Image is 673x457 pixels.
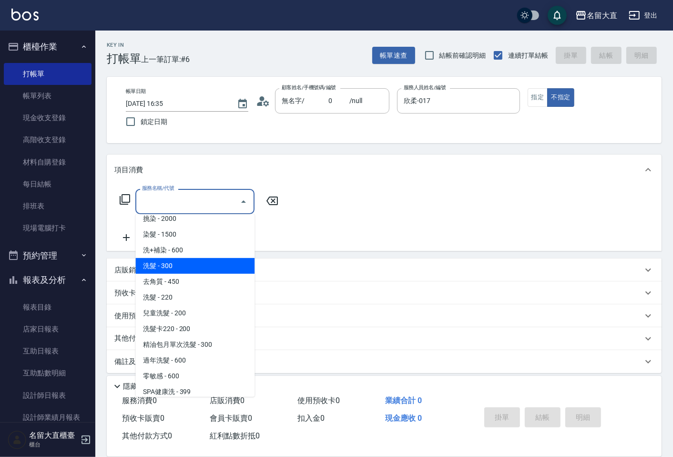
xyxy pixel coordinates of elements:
[528,88,548,107] button: 指定
[135,211,255,227] span: 挑染 - 2000
[107,259,662,281] div: 店販銷售
[8,430,27,449] img: Person
[135,274,255,290] span: 去角質 - 450
[141,53,190,65] span: 上一筆訂單:#6
[4,296,92,318] a: 報表目錄
[114,333,202,344] p: 其他付款方式
[122,414,164,423] span: 預收卡販賣 0
[4,340,92,362] a: 互助日報表
[385,396,422,405] span: 業績合計 0
[571,6,621,25] button: 名留大直
[135,337,255,353] span: 精油包月單次洗髮 - 300
[4,129,92,151] a: 高階收支登錄
[126,96,227,112] input: YYYY/MM/DD hh:mm
[107,42,141,48] h2: Key In
[114,265,143,275] p: 店販銷售
[107,327,662,350] div: 其他付款方式入金可用餘額: 0
[4,318,92,340] a: 店家日報表
[404,84,446,91] label: 服務人員姓名/編號
[126,88,146,95] label: 帳單日期
[4,173,92,195] a: 每日結帳
[114,311,150,321] p: 使用預收卡
[4,85,92,107] a: 帳單列表
[135,227,255,242] span: 染髮 - 1500
[135,321,255,337] span: 洗髮卡220 - 200
[107,52,141,65] h3: 打帳單
[547,88,574,107] button: 不指定
[4,107,92,129] a: 現金收支登錄
[210,396,245,405] span: 店販消費 0
[135,258,255,274] span: 洗髮 - 300
[282,84,336,91] label: 顧客姓名/手機號碼/編號
[385,414,422,423] span: 現金應收 0
[135,305,255,321] span: 兒童洗髮 - 200
[114,165,143,175] p: 項目消費
[135,353,255,368] span: 過年洗髮 - 600
[439,51,486,61] span: 結帳前確認明細
[141,117,167,127] span: 鎖定日期
[4,217,92,239] a: 現場電腦打卡
[107,281,662,304] div: 預收卡販賣
[29,431,78,440] h5: 名留大直櫃臺
[107,304,662,327] div: 使用預收卡
[114,288,150,298] p: 預收卡販賣
[231,93,254,115] button: Choose date, selected date is 2025-08-18
[587,10,617,21] div: 名留大直
[107,155,662,185] div: 項目消費
[508,51,548,61] span: 連續打單結帳
[123,382,166,392] p: 隱藏業績明細
[625,7,662,24] button: 登出
[297,414,325,423] span: 扣入金 0
[210,414,252,423] span: 會員卡販賣 0
[4,63,92,85] a: 打帳單
[4,195,92,217] a: 排班表
[210,431,260,440] span: 紅利點數折抵 0
[4,362,92,384] a: 互助點數明細
[11,9,39,21] img: Logo
[4,34,92,59] button: 櫃檯作業
[122,396,157,405] span: 服務消費 0
[4,243,92,268] button: 預約管理
[142,185,174,192] label: 服務名稱/代號
[135,384,255,400] span: SPA健康洗 - 399
[135,290,255,305] span: 洗髮 - 220
[135,242,255,258] span: 洗+補染 - 600
[236,194,251,209] button: Close
[107,350,662,373] div: 備註及來源
[135,368,255,384] span: 零敏感 - 600
[122,431,172,440] span: 其他付款方式 0
[29,440,78,449] p: 櫃台
[4,268,92,292] button: 報表及分析
[4,384,92,406] a: 設計師日報表
[4,406,92,428] a: 設計師業績月報表
[372,47,415,64] button: 帳單速查
[114,357,150,367] p: 備註及來源
[297,396,340,405] span: 使用預收卡 0
[548,6,567,25] button: save
[4,151,92,173] a: 材料自購登錄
